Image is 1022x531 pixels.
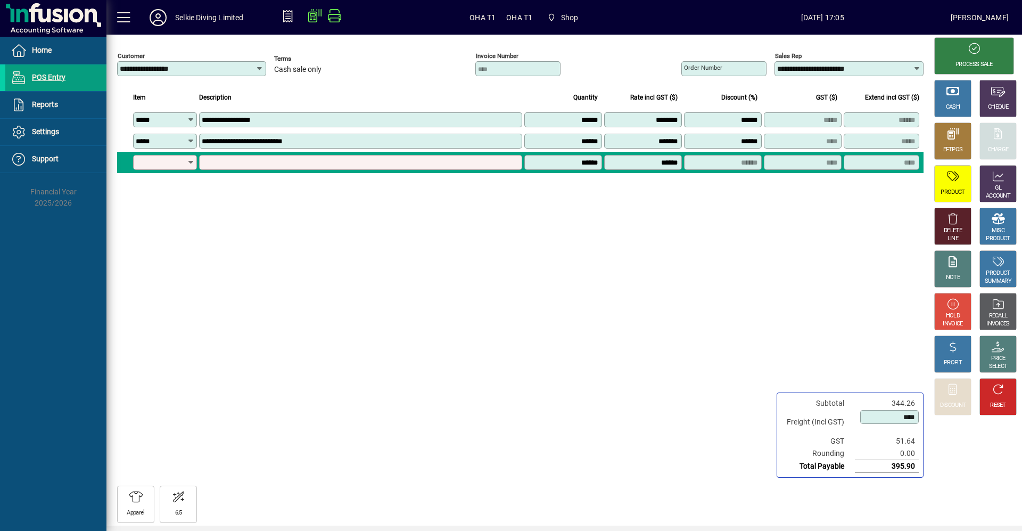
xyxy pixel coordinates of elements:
[944,227,962,235] div: DELETE
[988,103,1008,111] div: CHEQUE
[5,146,106,173] a: Support
[5,119,106,145] a: Settings
[855,397,919,410] td: 344.26
[995,184,1002,192] div: GL
[951,9,1009,26] div: [PERSON_NAME]
[175,509,182,517] div: 6.5
[943,320,962,328] div: INVOICE
[630,92,678,103] span: Rate incl GST ($)
[32,100,58,109] span: Reports
[781,447,855,460] td: Rounding
[946,274,960,282] div: NOTE
[781,435,855,447] td: GST
[32,127,59,136] span: Settings
[940,402,966,410] div: DISCOUNT
[946,312,960,320] div: HOLD
[127,509,144,517] div: Apparel
[32,46,52,54] span: Home
[775,52,802,60] mat-label: Sales rep
[988,146,1009,154] div: CHARGE
[781,397,855,410] td: Subtotal
[695,9,951,26] span: [DATE] 17:05
[274,55,338,62] span: Terms
[986,320,1009,328] div: INVOICES
[989,363,1008,371] div: SELECT
[955,61,993,69] div: PROCESS SALE
[855,460,919,473] td: 395.90
[855,447,919,460] td: 0.00
[946,103,960,111] div: CASH
[561,9,579,26] span: Shop
[476,52,518,60] mat-label: Invoice number
[941,189,965,197] div: PRODUCT
[943,146,963,154] div: EFTPOS
[985,277,1011,285] div: SUMMARY
[141,8,175,27] button: Profile
[992,227,1004,235] div: MISC
[986,235,1010,243] div: PRODUCT
[944,359,962,367] div: PROFIT
[986,269,1010,277] div: PRODUCT
[32,154,59,163] span: Support
[5,37,106,64] a: Home
[133,92,146,103] span: Item
[684,64,722,71] mat-label: Order number
[32,73,65,81] span: POS Entry
[855,435,919,447] td: 51.64
[989,312,1008,320] div: RECALL
[469,9,496,26] span: OHA T1
[986,192,1010,200] div: ACCOUNT
[816,92,837,103] span: GST ($)
[781,410,855,435] td: Freight (Incl GST)
[721,92,757,103] span: Discount (%)
[506,9,532,26] span: OHA T1
[947,235,958,243] div: LINE
[199,92,232,103] span: Description
[991,355,1005,363] div: PRICE
[5,92,106,118] a: Reports
[781,460,855,473] td: Total Payable
[573,92,598,103] span: Quantity
[543,8,582,27] span: Shop
[865,92,919,103] span: Extend incl GST ($)
[274,66,322,74] span: Cash sale only
[118,52,145,60] mat-label: Customer
[990,402,1006,410] div: RESET
[175,9,244,26] div: Selkie Diving Limited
